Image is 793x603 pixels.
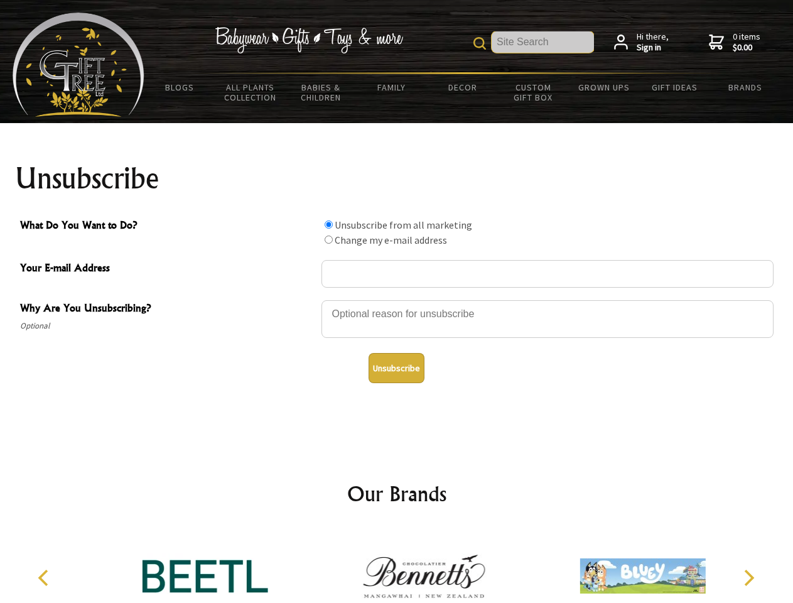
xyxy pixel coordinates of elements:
span: Hi there, [637,31,669,53]
span: Why Are You Unsubscribing? [20,300,315,318]
a: Custom Gift Box [498,74,569,111]
img: Babywear - Gifts - Toys & more [215,27,403,53]
span: What Do You Want to Do? [20,217,315,236]
img: product search [473,37,486,50]
img: Babyware - Gifts - Toys and more... [13,13,144,117]
a: BLOGS [144,74,215,100]
strong: $0.00 [733,42,760,53]
strong: Sign in [637,42,669,53]
input: What Do You Want to Do? [325,220,333,229]
a: Grown Ups [568,74,639,100]
a: Hi there,Sign in [614,31,669,53]
a: Gift Ideas [639,74,710,100]
input: What Do You Want to Do? [325,236,333,244]
label: Change my e-mail address [335,234,447,246]
button: Unsubscribe [369,353,424,383]
a: Decor [427,74,498,100]
a: Babies & Children [286,74,357,111]
a: Family [357,74,428,100]
span: Optional [20,318,315,334]
span: 0 items [733,31,760,53]
h2: Our Brands [25,479,769,509]
h1: Unsubscribe [15,163,779,193]
a: All Plants Collection [215,74,286,111]
a: 0 items$0.00 [709,31,760,53]
input: Site Search [492,31,594,53]
label: Unsubscribe from all marketing [335,219,472,231]
span: Your E-mail Address [20,260,315,278]
a: Brands [710,74,781,100]
textarea: Why Are You Unsubscribing? [321,300,774,338]
button: Previous [31,564,59,592]
button: Next [735,564,762,592]
input: Your E-mail Address [321,260,774,288]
